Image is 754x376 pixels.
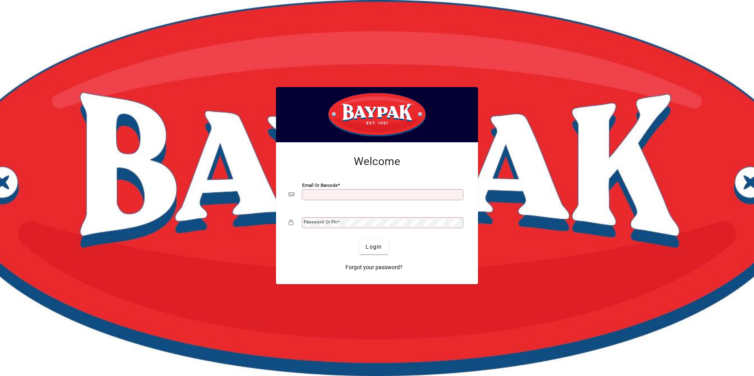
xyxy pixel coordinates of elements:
span: Forgot your password? [345,263,403,272]
mat-label: Password or Pin [304,219,338,225]
button: Login [359,240,388,254]
mat-label: Email or Barcode [302,182,338,188]
h2: Welcome [289,155,465,168]
a: Forgot your password? [342,261,406,275]
span: Login [366,243,382,251]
